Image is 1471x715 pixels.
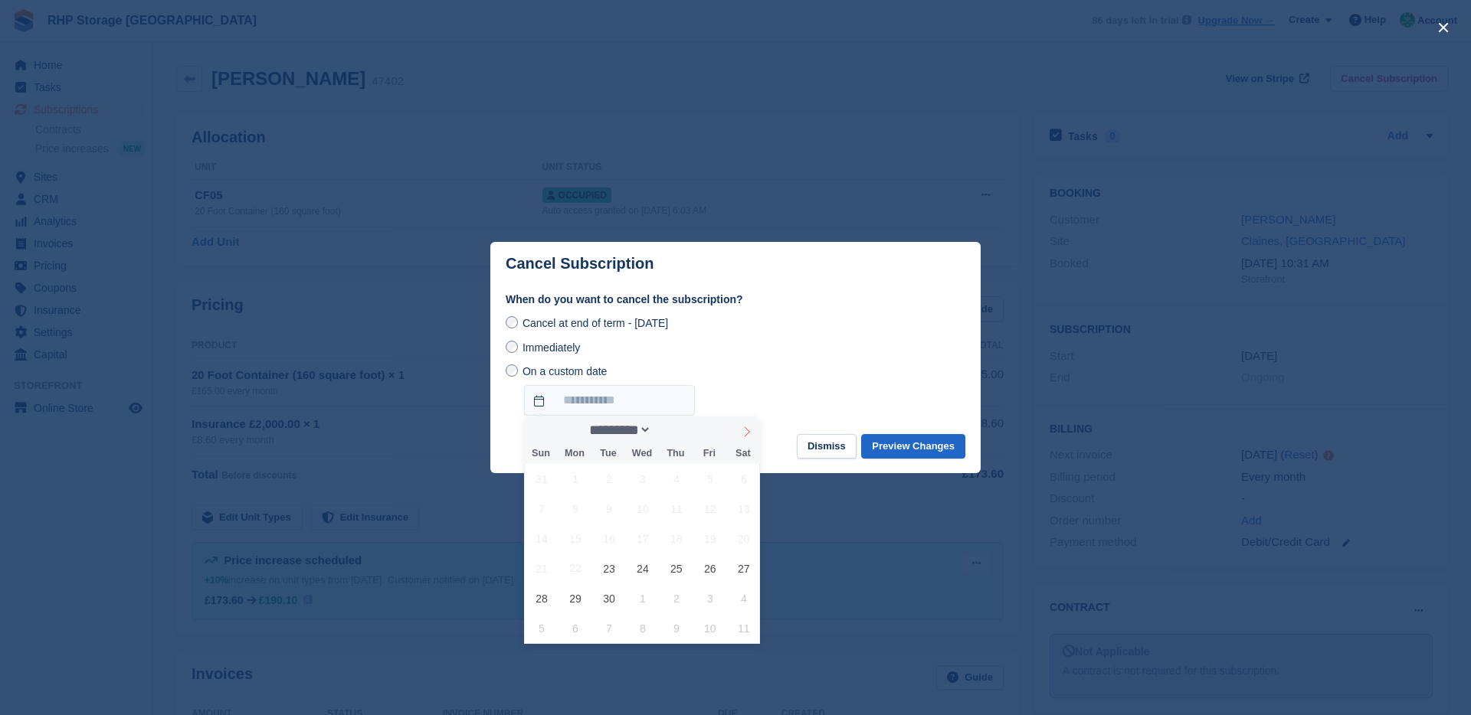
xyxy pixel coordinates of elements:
[594,524,624,553] span: September 16, 2025
[594,464,624,494] span: September 2, 2025
[594,613,624,643] span: October 7, 2025
[661,494,691,524] span: September 11, 2025
[560,553,590,583] span: September 22, 2025
[695,553,725,583] span: September 26, 2025
[627,583,657,613] span: October 1, 2025
[695,494,725,524] span: September 12, 2025
[506,316,518,328] input: Cancel at end of term - [DATE]
[526,583,556,613] span: September 28, 2025
[526,464,556,494] span: August 31, 2025
[594,583,624,613] span: September 30, 2025
[560,464,590,494] span: September 1, 2025
[695,583,725,613] span: October 3, 2025
[695,524,725,553] span: September 19, 2025
[726,449,760,459] span: Sat
[526,553,556,583] span: September 21, 2025
[560,524,590,553] span: September 15, 2025
[506,255,654,273] p: Cancel Subscription
[661,583,691,613] span: October 2, 2025
[560,613,590,643] span: October 6, 2025
[594,553,624,583] span: September 23, 2025
[729,613,758,643] span: October 11, 2025
[651,422,699,438] input: Year
[695,613,725,643] span: October 10, 2025
[729,494,758,524] span: September 13, 2025
[558,449,591,459] span: Mon
[526,524,556,553] span: September 14, 2025
[661,524,691,553] span: September 18, 2025
[506,364,518,377] input: On a custom date
[797,434,857,459] button: Dismiss
[524,385,695,416] input: On a custom date
[627,553,657,583] span: September 24, 2025
[560,494,590,524] span: September 8, 2025
[661,613,691,643] span: October 9, 2025
[506,292,965,308] label: When do you want to cancel the subscription?
[523,365,608,377] span: On a custom date
[526,494,556,524] span: September 7, 2025
[729,553,758,583] span: September 27, 2025
[594,494,624,524] span: September 9, 2025
[661,553,691,583] span: September 25, 2025
[585,422,652,438] select: Month
[659,449,693,459] span: Thu
[523,341,580,354] span: Immediately
[627,464,657,494] span: September 3, 2025
[560,583,590,613] span: September 29, 2025
[1431,15,1456,40] button: close
[729,464,758,494] span: September 6, 2025
[625,449,659,459] span: Wed
[523,317,668,329] span: Cancel at end of term - [DATE]
[861,434,965,459] button: Preview Changes
[693,449,726,459] span: Fri
[506,341,518,353] input: Immediately
[526,613,556,643] span: October 5, 2025
[627,494,657,524] span: September 10, 2025
[627,613,657,643] span: October 8, 2025
[661,464,691,494] span: September 4, 2025
[524,449,558,459] span: Sun
[729,583,758,613] span: October 4, 2025
[627,524,657,553] span: September 17, 2025
[695,464,725,494] span: September 5, 2025
[591,449,625,459] span: Tue
[729,524,758,553] span: September 20, 2025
